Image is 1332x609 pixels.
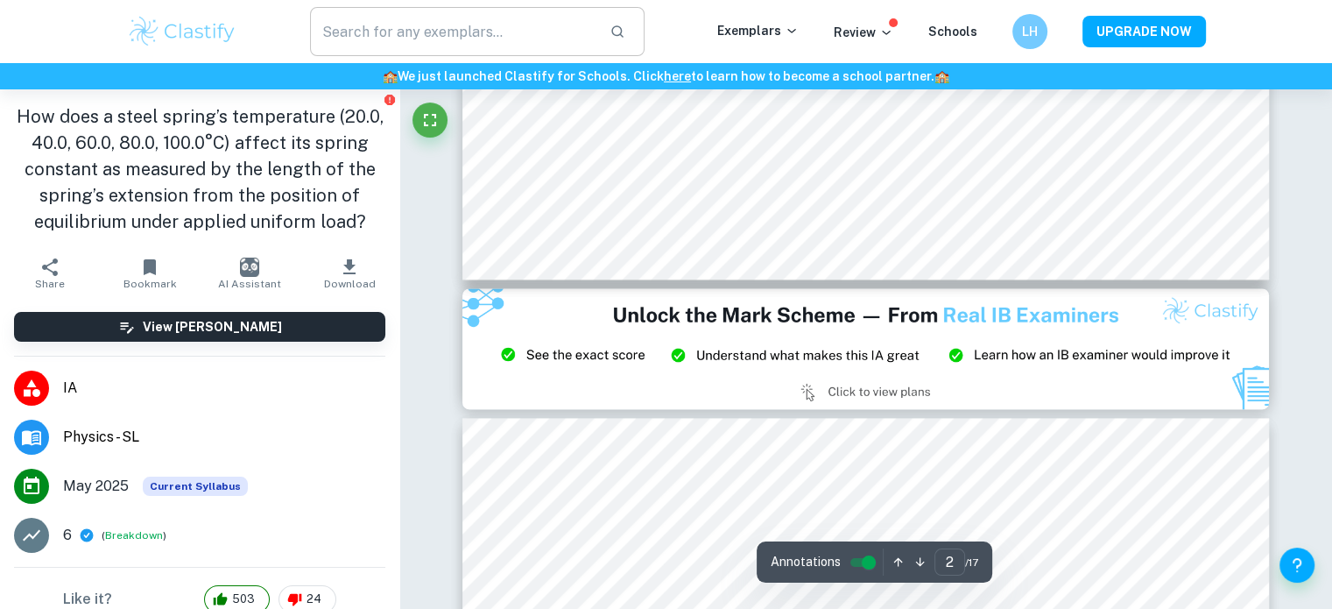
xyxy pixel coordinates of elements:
[14,312,385,342] button: View [PERSON_NAME]
[143,477,248,496] div: This exemplar is based on the current syllabus. Feel free to refer to it for inspiration/ideas wh...
[664,69,691,83] a: here
[412,103,448,138] button: Fullscreen
[297,591,331,608] span: 24
[102,528,166,544] span: ( )
[934,69,949,83] span: 🏫
[1082,16,1206,47] button: UPGRADE NOW
[462,288,1270,409] img: Ad
[127,14,238,49] img: Clastify logo
[717,21,799,40] p: Exemplars
[143,477,248,496] span: Current Syllabus
[300,249,399,298] button: Download
[383,93,396,106] button: Report issue
[100,249,200,298] button: Bookmark
[324,278,376,290] span: Download
[222,591,264,608] span: 503
[1279,548,1314,583] button: Help and Feedback
[105,528,163,543] button: Breakdown
[240,258,259,277] img: AI Assistant
[63,525,72,546] p: 6
[63,427,385,448] span: Physics - SL
[965,555,978,570] span: / 17
[834,23,893,42] p: Review
[35,278,65,290] span: Share
[63,476,129,497] span: May 2025
[928,25,977,39] a: Schools
[14,103,385,235] h1: How does a steel spring’s temperature (20.0, 40.0, 60.0, 80.0, 100.0°C) affect its spring constan...
[218,278,281,290] span: AI Assistant
[143,317,282,336] h6: View [PERSON_NAME]
[1012,14,1047,49] button: LH
[383,69,398,83] span: 🏫
[771,553,841,571] span: Annotations
[310,7,596,56] input: Search for any exemplars...
[200,249,300,298] button: AI Assistant
[123,278,177,290] span: Bookmark
[4,67,1328,86] h6: We just launched Clastify for Schools. Click to learn how to become a school partner.
[63,378,385,399] span: IA
[1019,22,1040,41] h6: LH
